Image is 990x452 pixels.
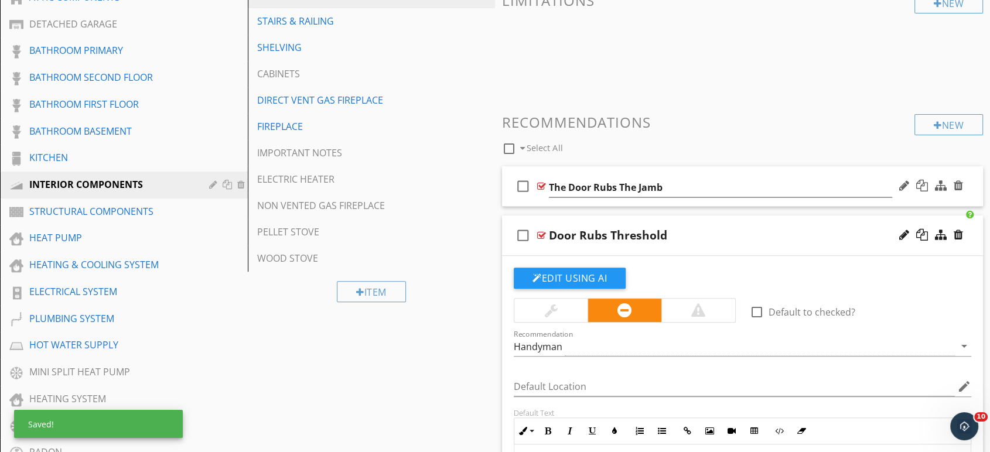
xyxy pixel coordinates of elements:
[549,228,667,242] div: Door Rubs Threshold
[29,365,192,379] div: MINI SPLIT HEAT PUMP
[29,97,192,111] div: BATHROOM FIRST FLOOR
[257,14,446,28] div: STAIRS & RAILING
[337,281,406,302] div: Item
[29,258,192,272] div: HEATING & COOLING SYSTEM
[257,67,446,81] div: CABINETS
[29,150,192,165] div: KITCHEN
[257,198,446,213] div: NON VENTED GAS FIREPLACE
[29,392,192,406] div: HEATING SYSTEM
[502,114,983,130] h3: Recommendations
[957,379,971,393] i: edit
[957,339,971,353] i: arrow_drop_down
[527,142,562,153] span: Select All
[914,114,983,135] div: New
[257,225,446,239] div: PELLET STOVE
[974,412,988,422] span: 10
[29,124,192,138] div: BATHROOM BASEMENT
[950,412,978,440] iframe: Intercom live chat
[29,43,192,57] div: BATHROOM PRIMARY
[559,420,581,442] button: Italic (Ctrl+I)
[14,410,183,438] div: Saved!
[257,40,446,54] div: SHELVING
[514,377,955,396] input: Default Location
[29,70,192,84] div: BATHROOM SECOND FLOOR
[257,93,446,107] div: DIRECT VENT GAS FIREPLACE
[769,306,855,318] label: Default to checked?
[257,146,446,160] div: IMPORTANT NOTES
[514,268,626,289] button: Edit Using AI
[29,231,192,245] div: HEAT PUMP
[514,172,532,200] i: check_box_outline_blank
[257,251,446,265] div: WOOD STOVE
[514,341,562,352] div: Handyman
[29,311,192,326] div: PLUMBING SYSTEM
[257,172,446,186] div: ELECTRIC HEATER
[29,285,192,299] div: ELECTRICAL SYSTEM
[790,420,813,442] button: Clear Formatting
[537,420,559,442] button: Bold (Ctrl+B)
[768,420,790,442] button: Code View
[29,177,192,191] div: INTERIOR COMPONENTS
[29,17,192,31] div: DETACHED GARAGE
[514,408,971,417] div: Default Text
[603,420,626,442] button: Colors
[257,119,446,133] div: FIREPLACE
[514,221,532,249] i: check_box_outline_blank
[29,338,192,352] div: HOT WATER SUPPLY
[629,420,651,442] button: Ordered List
[29,204,192,218] div: STRUCTURAL COMPONENTS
